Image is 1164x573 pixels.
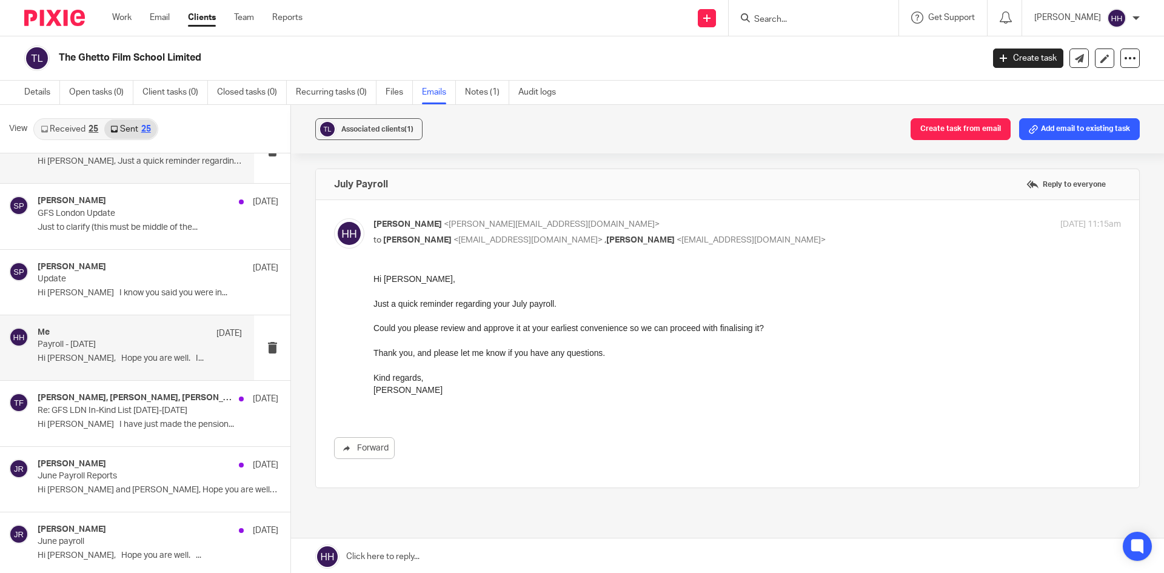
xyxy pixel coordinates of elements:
h4: July Payroll [334,178,388,190]
span: <[PERSON_NAME][EMAIL_ADDRESS][DOMAIN_NAME]> [444,220,660,229]
p: [PERSON_NAME] [1034,12,1101,24]
a: Closed tasks (0) [217,81,287,104]
p: Hi [PERSON_NAME], Just a quick reminder regarding your... [38,156,242,167]
a: Open tasks (0) [69,81,133,104]
a: Email [150,12,170,24]
label: Reply to everyone [1023,175,1109,193]
span: , [604,236,606,244]
img: svg%3E [334,218,364,249]
span: Associated clients [341,126,413,133]
img: svg%3E [9,196,28,215]
p: Hi [PERSON_NAME] I know you said you were in... [38,288,278,298]
span: View [9,122,27,135]
p: June payroll [38,537,230,547]
span: Get Support [928,13,975,22]
img: svg%3E [9,524,28,544]
p: Just to clarify (this must be middle of the... [38,223,278,233]
a: Notes (1) [465,81,509,104]
h4: [PERSON_NAME] [38,262,106,272]
p: [DATE] [253,524,278,537]
h4: [PERSON_NAME] [38,524,106,535]
p: [DATE] [253,393,278,405]
img: svg%3E [1107,8,1126,28]
p: Hi [PERSON_NAME], Hope you are well. I... [38,354,242,364]
a: Team [234,12,254,24]
img: svg%3E [24,45,50,71]
img: svg%3E [318,120,336,138]
a: Work [112,12,132,24]
p: Re: GFS LDN In-Kind List [DATE]-[DATE] [38,406,230,416]
img: Pixie [24,10,85,26]
p: Hi [PERSON_NAME], Hope you are well. ... [38,551,278,561]
button: Associated clients(1) [315,118,423,140]
p: Update [38,274,230,284]
img: svg%3E [9,459,28,478]
a: Details [24,81,60,104]
img: svg%3E [9,393,28,412]
a: Emails [422,81,456,104]
span: <[EMAIL_ADDRESS][DOMAIN_NAME]> [677,236,826,244]
p: [DATE] [253,262,278,274]
span: to [373,236,381,244]
a: Audit logs [518,81,565,104]
span: [PERSON_NAME] [373,220,442,229]
a: Client tasks (0) [142,81,208,104]
p: [DATE] [216,327,242,340]
span: [PERSON_NAME] [383,236,452,244]
div: 25 [141,125,151,133]
p: June Payroll Reports [38,471,230,481]
p: Payroll - [DATE] [38,340,201,350]
a: Recurring tasks (0) [296,81,376,104]
a: Reports [272,12,303,24]
p: [DATE] [253,196,278,208]
p: Hi [PERSON_NAME] and [PERSON_NAME], Hope you are well. ... [38,485,278,495]
h2: The Ghetto Film School Limited [59,52,792,64]
button: Create task from email [911,118,1011,140]
span: <[EMAIL_ADDRESS][DOMAIN_NAME]> [453,236,603,244]
a: Forward [334,437,395,459]
a: Received25 [35,119,104,139]
span: [PERSON_NAME] [606,236,675,244]
div: 25 [89,125,98,133]
h4: [PERSON_NAME], [PERSON_NAME], [PERSON_NAME] [38,393,233,403]
input: Search [753,15,862,25]
a: Sent25 [104,119,156,139]
button: Add email to existing task [1019,118,1140,140]
h4: [PERSON_NAME] [38,196,106,206]
img: svg%3E [9,262,28,281]
p: [DATE] [253,459,278,471]
a: Files [386,81,413,104]
img: svg%3E [9,327,28,347]
a: Clients [188,12,216,24]
a: Create task [993,49,1063,68]
p: Hi [PERSON_NAME] I have just made the pension... [38,420,278,430]
span: (1) [404,126,413,133]
h4: Me [38,327,50,338]
p: GFS London Update [38,209,230,219]
p: [DATE] 11:15am [1060,218,1121,231]
h4: [PERSON_NAME] [38,459,106,469]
